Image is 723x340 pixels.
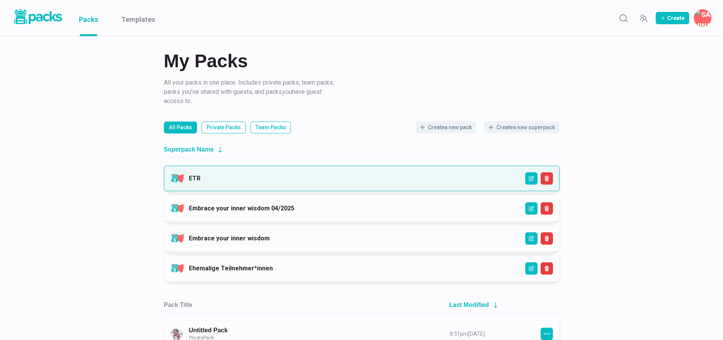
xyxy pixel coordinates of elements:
[541,262,553,275] button: Delete Superpack
[541,202,553,215] button: Delete Superpack
[541,232,553,245] button: Delete Superpack
[525,202,538,215] button: Edit
[207,123,241,132] p: Private Packs
[282,88,292,95] i: you
[656,12,689,24] button: Create Pack
[484,121,559,133] button: Createa new superpack
[449,301,489,308] h2: Last Modified
[416,121,476,133] button: Createa new pack
[255,123,286,132] p: Team Packs
[636,10,651,26] button: Manage Team Invites
[164,52,559,70] h2: My Packs
[694,9,711,27] button: Savina Tilmann
[616,10,631,26] button: Search
[12,8,63,26] img: Packs logo
[541,172,553,185] button: Delete Superpack
[525,232,538,245] button: Edit
[525,262,538,275] button: Edit
[164,78,337,106] p: All your packs in one place. Includes private packs, team packs, packs you've shared with guests,...
[525,172,538,185] button: Edit
[12,8,63,28] a: Packs logo
[169,123,192,132] p: All Packs
[164,301,192,308] h2: Pack Title
[164,146,214,153] h2: Superpack Name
